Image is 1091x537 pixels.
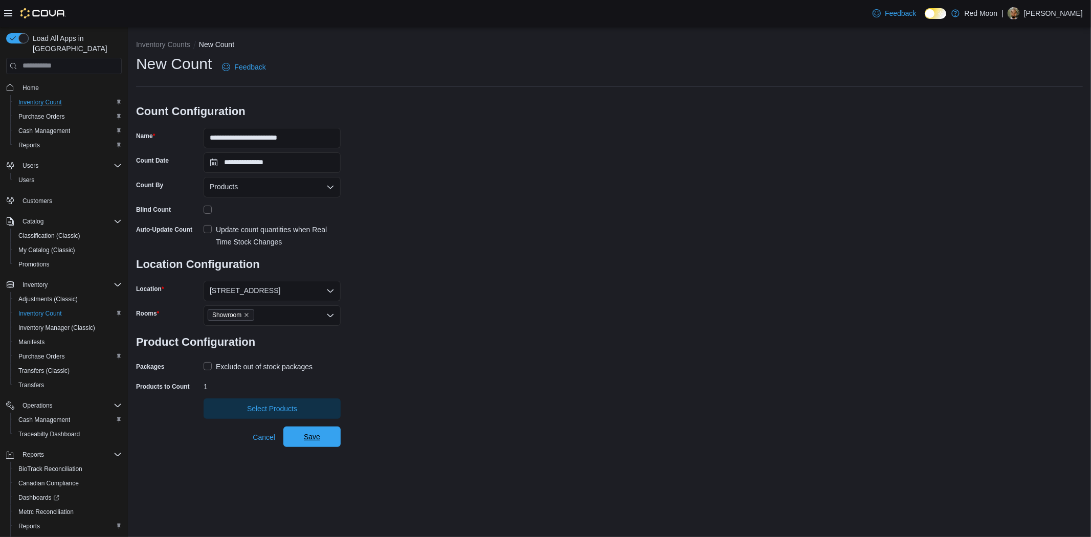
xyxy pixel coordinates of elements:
span: Customers [18,194,122,207]
button: Inventory Counts [136,40,190,49]
button: Operations [18,399,57,412]
a: Users [14,174,38,186]
button: Home [2,80,126,95]
span: Classification (Classic) [18,232,80,240]
span: Inventory Manager (Classic) [14,322,122,334]
button: Operations [2,398,126,413]
span: Feedback [885,8,916,18]
span: Feedback [234,62,265,72]
nav: An example of EuiBreadcrumbs [136,39,1083,52]
button: Inventory [18,279,52,291]
span: Promotions [14,258,122,271]
span: My Catalog (Classic) [18,246,75,254]
button: Users [18,160,42,172]
span: Adjustments (Classic) [14,293,122,305]
label: Name [136,132,155,140]
span: Inventory Count [18,98,62,106]
button: Reports [10,519,126,533]
button: Classification (Classic) [10,229,126,243]
h3: Location Configuration [136,248,341,281]
h1: New Count [136,54,212,74]
span: Reports [14,520,122,532]
span: Adjustments (Classic) [18,295,78,303]
span: Users [23,162,38,170]
label: Rooms [136,309,159,318]
h3: Count Configuration [136,95,341,128]
button: Purchase Orders [10,109,126,124]
span: Cash Management [14,414,122,426]
span: Metrc Reconciliation [14,506,122,518]
span: Catalog [23,217,43,226]
button: Catalog [18,215,48,228]
span: Inventory Count [14,307,122,320]
a: Inventory Manager (Classic) [14,322,99,334]
span: Inventory [23,281,48,289]
a: Canadian Compliance [14,477,83,489]
span: Dashboards [14,491,122,504]
a: Traceabilty Dashboard [14,428,84,440]
span: Purchase Orders [18,113,65,121]
span: BioTrack Reconciliation [14,463,122,475]
span: Purchase Orders [14,110,122,123]
span: Load All Apps in [GEOGRAPHIC_DATA] [29,33,122,54]
span: Purchase Orders [18,352,65,361]
button: Cancel [249,427,279,447]
button: Metrc Reconciliation [10,505,126,519]
a: Dashboards [10,490,126,505]
span: Manifests [18,338,44,346]
div: Gor Grigoryan [1008,7,1020,19]
button: Adjustments (Classic) [10,292,126,306]
button: Transfers [10,378,126,392]
span: Dashboards [18,494,59,502]
a: Home [18,82,43,94]
span: BioTrack Reconciliation [18,465,82,473]
input: Dark Mode [925,8,946,19]
input: Press the down key to open a popover containing a calendar. [204,152,341,173]
button: Remove Showroom from selection in this group [243,312,250,318]
a: Reports [14,520,44,532]
button: Users [2,159,126,173]
button: Transfers (Classic) [10,364,126,378]
span: Inventory Manager (Classic) [18,324,95,332]
span: Canadian Compliance [14,477,122,489]
span: Home [18,81,122,94]
span: Cash Management [18,416,70,424]
span: Reports [18,522,40,530]
a: Purchase Orders [14,350,69,363]
span: Inventory Count [18,309,62,318]
a: Purchase Orders [14,110,69,123]
span: Promotions [18,260,50,268]
span: Reports [23,451,44,459]
div: 1 [204,378,341,391]
button: Inventory Manager (Classic) [10,321,126,335]
p: Red Moon [965,7,998,19]
span: Operations [23,401,53,410]
span: Transfers (Classic) [18,367,70,375]
span: Purchase Orders [14,350,122,363]
span: Inventory [18,279,122,291]
button: Traceabilty Dashboard [10,427,126,441]
a: Promotions [14,258,54,271]
span: Products [210,181,238,193]
button: Inventory Count [10,95,126,109]
button: Customers [2,193,126,208]
a: Cash Management [14,414,74,426]
span: Showroom [212,310,241,320]
button: Canadian Compliance [10,476,126,490]
span: Classification (Classic) [14,230,122,242]
span: Users [18,176,34,184]
span: Users [18,160,122,172]
button: Users [10,173,126,187]
a: Feedback [869,3,920,24]
a: Reports [14,139,44,151]
button: Manifests [10,335,126,349]
a: Feedback [218,57,270,77]
div: Blind Count [136,206,171,214]
a: My Catalog (Classic) [14,244,79,256]
button: Promotions [10,257,126,272]
a: Metrc Reconciliation [14,506,78,518]
button: Open list of options [326,287,335,295]
span: Cash Management [18,127,70,135]
span: Home [23,84,39,92]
